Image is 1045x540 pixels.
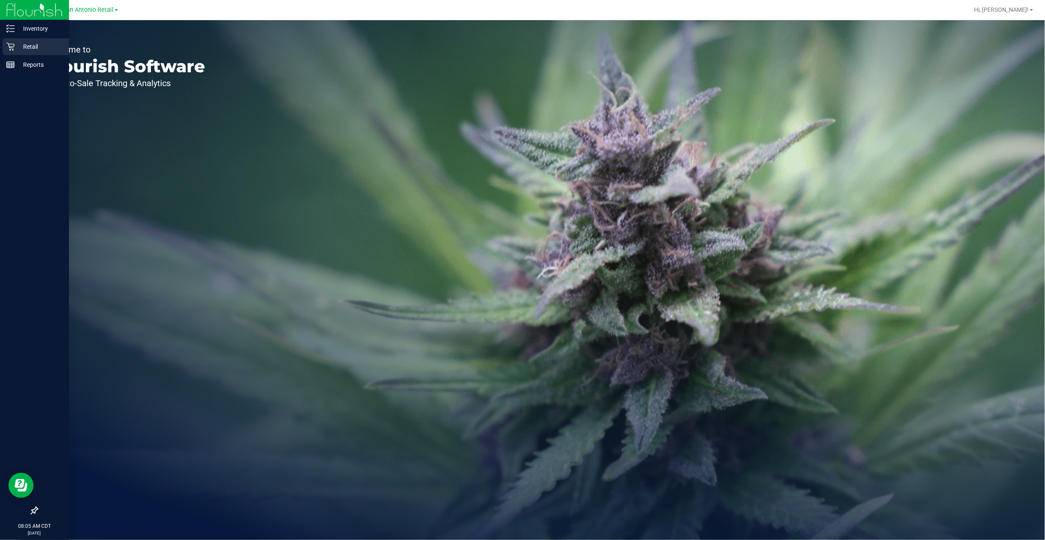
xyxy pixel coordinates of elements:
[54,6,114,13] span: TX San Antonio Retail
[8,473,34,498] iframe: Resource center
[15,24,65,34] p: Inventory
[15,60,65,70] p: Reports
[45,58,205,75] p: Flourish Software
[6,61,15,69] inline-svg: Reports
[6,42,15,51] inline-svg: Retail
[45,45,205,54] p: Welcome to
[6,24,15,33] inline-svg: Inventory
[4,530,65,536] p: [DATE]
[974,6,1029,13] span: Hi, [PERSON_NAME]!
[4,522,65,530] p: 08:05 AM CDT
[45,79,205,87] p: Seed-to-Sale Tracking & Analytics
[15,42,65,52] p: Retail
